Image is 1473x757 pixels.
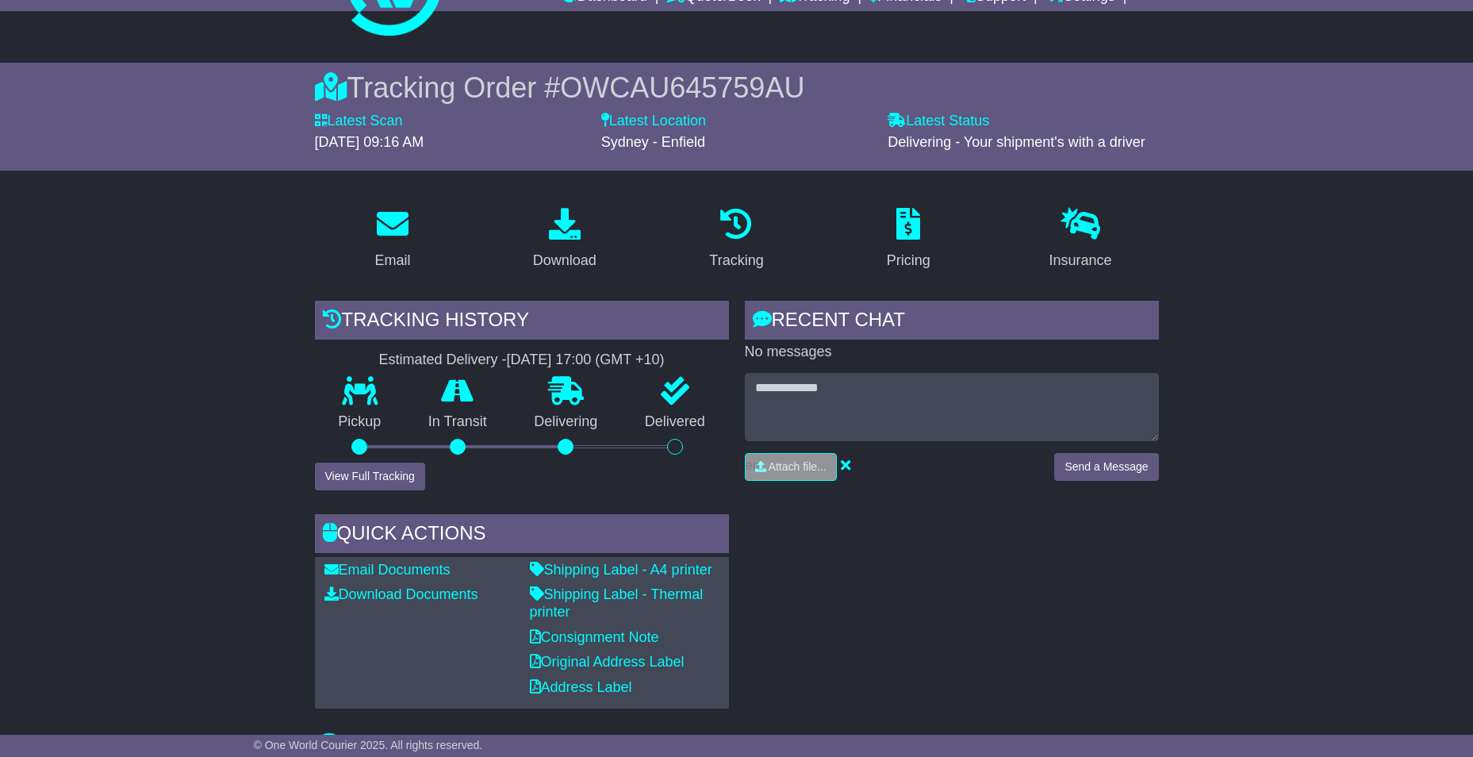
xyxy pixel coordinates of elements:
[877,202,941,277] a: Pricing
[1054,453,1158,481] button: Send a Message
[709,250,763,271] div: Tracking
[523,202,607,277] a: Download
[315,352,729,369] div: Estimated Delivery -
[315,113,403,130] label: Latest Scan
[530,562,712,578] a: Shipping Label - A4 printer
[533,250,596,271] div: Download
[315,413,405,431] p: Pickup
[601,113,706,130] label: Latest Location
[887,250,930,271] div: Pricing
[745,301,1159,344] div: RECENT CHAT
[315,134,424,150] span: [DATE] 09:16 AM
[530,654,685,670] a: Original Address Label
[621,413,729,431] p: Delivered
[511,413,622,431] p: Delivering
[530,629,659,645] a: Consignment Note
[315,301,729,344] div: Tracking history
[601,134,705,150] span: Sydney - Enfield
[888,113,989,130] label: Latest Status
[530,679,632,695] a: Address Label
[699,202,773,277] a: Tracking
[374,250,410,271] div: Email
[324,586,478,602] a: Download Documents
[560,71,804,104] span: OWCAU645759AU
[888,134,1145,150] span: Delivering - Your shipment's with a driver
[364,202,420,277] a: Email
[745,344,1159,361] p: No messages
[254,739,483,751] span: © One World Courier 2025. All rights reserved.
[315,514,729,557] div: Quick Actions
[530,586,704,620] a: Shipping Label - Thermal printer
[324,562,451,578] a: Email Documents
[315,463,425,490] button: View Full Tracking
[1039,202,1122,277] a: Insurance
[315,71,1159,105] div: Tracking Order #
[405,413,511,431] p: In Transit
[1049,250,1112,271] div: Insurance
[507,352,665,369] div: [DATE] 17:00 (GMT +10)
